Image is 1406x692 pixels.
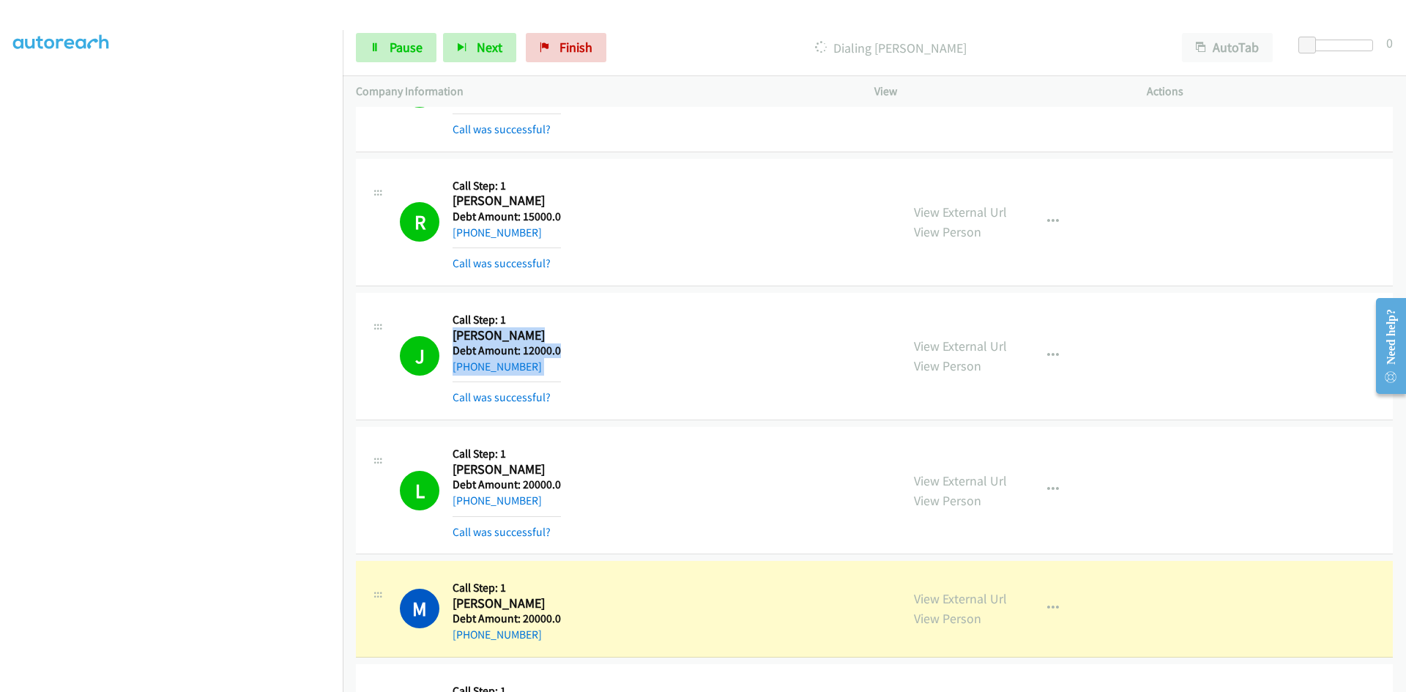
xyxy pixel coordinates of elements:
[453,313,561,327] h5: Call Step: 1
[443,33,516,62] button: Next
[356,83,848,100] p: Company Information
[526,33,606,62] a: Finish
[453,209,561,224] h5: Debt Amount: 15000.0
[453,461,559,478] h2: [PERSON_NAME]
[1182,33,1273,62] button: AutoTab
[453,179,561,193] h5: Call Step: 1
[477,39,502,56] span: Next
[453,581,561,595] h5: Call Step: 1
[1364,288,1406,404] iframe: Resource Center
[874,83,1120,100] p: View
[453,525,551,539] a: Call was successful?
[1306,40,1373,51] div: Delay between calls (in seconds)
[914,610,981,627] a: View Person
[453,628,542,641] a: [PHONE_NUMBER]
[453,494,542,507] a: [PHONE_NUMBER]
[914,204,1007,220] a: View External Url
[914,590,1007,607] a: View External Url
[626,38,1156,58] p: Dialing [PERSON_NAME]
[453,122,551,136] a: Call was successful?
[453,447,561,461] h5: Call Step: 1
[559,39,592,56] span: Finish
[356,33,436,62] a: Pause
[914,492,981,509] a: View Person
[914,223,981,240] a: View Person
[453,595,559,612] h2: [PERSON_NAME]
[914,338,1007,354] a: View External Url
[400,336,439,376] h1: J
[453,390,551,404] a: Call was successful?
[400,589,439,628] h1: M
[1386,33,1393,53] div: 0
[453,193,559,209] h2: [PERSON_NAME]
[400,471,439,510] h1: L
[914,357,981,374] a: View Person
[453,343,561,358] h5: Debt Amount: 12000.0
[1147,83,1393,100] p: Actions
[453,226,542,239] a: [PHONE_NUMBER]
[453,477,561,492] h5: Debt Amount: 20000.0
[390,39,423,56] span: Pause
[453,327,559,344] h2: [PERSON_NAME]
[453,611,561,626] h5: Debt Amount: 20000.0
[914,472,1007,489] a: View External Url
[453,360,542,373] a: [PHONE_NUMBER]
[453,256,551,270] a: Call was successful?
[400,202,439,242] h1: R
